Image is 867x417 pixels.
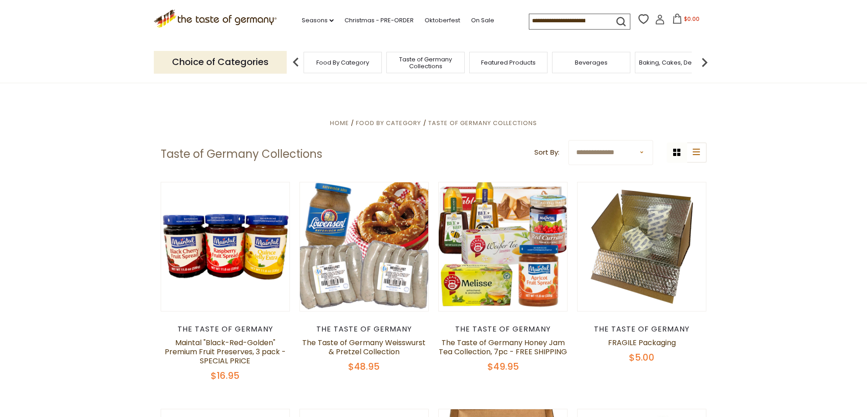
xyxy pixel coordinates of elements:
[639,59,710,66] a: Baking, Cakes, Desserts
[287,53,305,71] img: previous arrow
[439,182,568,311] img: The Taste of Germany Honey Jam Tea Collection, 7pc - FREE SHIPPING
[356,119,421,127] a: Food By Category
[302,15,334,25] a: Seasons
[299,325,429,334] div: The Taste of Germany
[211,369,239,382] span: $16.95
[345,15,414,25] a: Christmas - PRE-ORDER
[577,325,707,334] div: The Taste of Germany
[608,337,676,348] a: FRAGILE Packaging
[578,182,706,311] img: FRAGILE Packaging
[428,119,537,127] a: Taste of Germany Collections
[575,59,608,66] a: Beverages
[684,15,700,23] span: $0.00
[161,325,290,334] div: The Taste of Germany
[316,59,369,66] a: Food By Category
[695,53,714,71] img: next arrow
[154,51,287,73] p: Choice of Categories
[161,147,322,161] h1: Taste of Germany Collections
[302,337,426,357] a: The Taste of Germany Weisswurst & Pretzel Collection
[165,337,286,366] a: Maintal "Black-Red-Golden" Premium Fruit Preserves, 3 pack - SPECIAL PRICE
[300,182,429,311] img: The Taste of Germany Weisswurst & Pretzel Collection
[481,59,536,66] a: Featured Products
[629,351,654,364] span: $5.00
[487,360,519,373] span: $49.95
[439,337,567,357] a: The Taste of Germany Honey Jam Tea Collection, 7pc - FREE SHIPPING
[425,15,460,25] a: Oktoberfest
[161,182,290,311] img: Maintal "Black-Red-Golden" Premium Fruit Preserves, 3 pack - SPECIAL PRICE
[438,325,568,334] div: The Taste of Germany
[389,56,462,70] a: Taste of Germany Collections
[534,147,559,158] label: Sort By:
[471,15,494,25] a: On Sale
[330,119,349,127] a: Home
[348,360,380,373] span: $48.95
[667,14,705,27] button: $0.00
